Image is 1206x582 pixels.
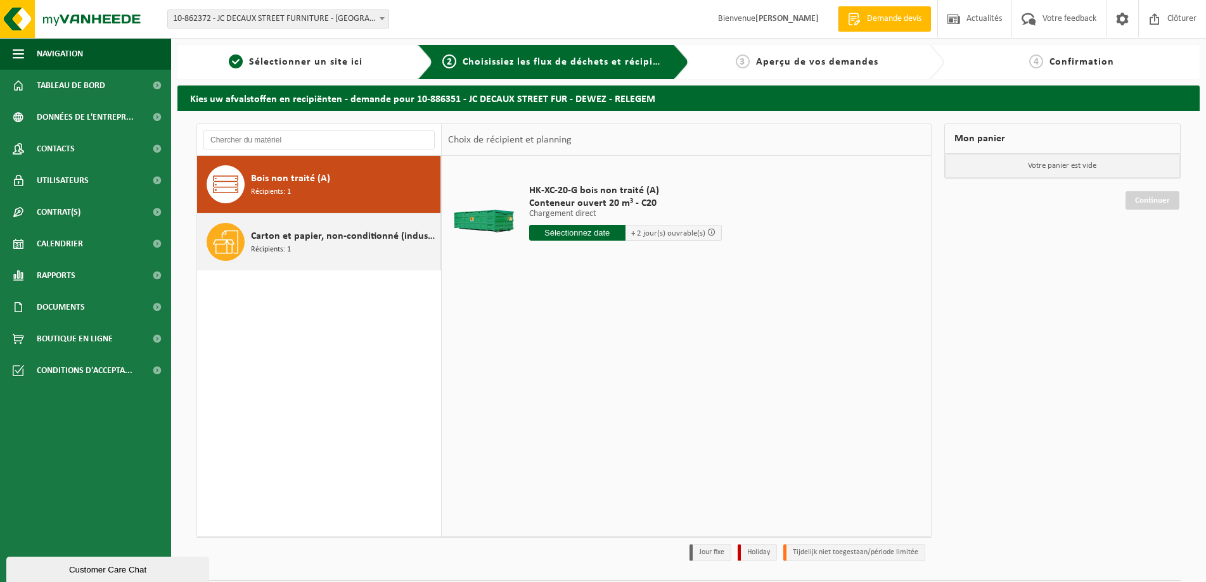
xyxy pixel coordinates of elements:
[529,184,722,197] span: HK-XC-20-G bois non traité (A)
[249,57,362,67] span: Sélectionner un site ici
[756,57,878,67] span: Aperçu de vos demandes
[37,165,89,196] span: Utilisateurs
[783,544,925,561] li: Tijdelijk niet toegestaan/période limitée
[736,54,750,68] span: 3
[6,554,212,582] iframe: chat widget
[37,228,83,260] span: Calendrier
[251,171,330,186] span: Bois non traité (A)
[945,154,1180,178] p: Votre panier est vide
[251,229,437,244] span: Carton et papier, non-conditionné (industriel)
[229,54,243,68] span: 1
[738,544,777,561] li: Holiday
[690,544,731,561] li: Jour fixe
[37,355,132,386] span: Conditions d'accepta...
[838,6,931,32] a: Demande devis
[37,291,85,323] span: Documents
[203,130,435,149] input: Chercher du matériel
[37,260,75,291] span: Rapports
[944,123,1181,154] div: Mon panier
[529,225,625,241] input: Sélectionnez date
[755,14,819,23] strong: [PERSON_NAME]
[529,197,722,210] span: Conteneur ouvert 20 m³ - C20
[1029,54,1043,68] span: 4
[37,133,75,165] span: Contacts
[1126,191,1179,210] a: Continuer
[167,9,389,28] span: 10-862372 - JC DECAUX STREET FURNITURE - BRUXELLES
[463,57,674,67] span: Choisissiez les flux de déchets et récipients
[442,124,578,156] div: Choix de récipient et planning
[177,85,1200,110] h2: Kies uw afvalstoffen en recipiënten - demande pour 10-886351 - JC DECAUX STREET FUR - DEWEZ - REL...
[37,196,80,228] span: Contrat(s)
[197,213,441,270] button: Carton et papier, non-conditionné (industriel) Récipients: 1
[251,186,291,198] span: Récipients: 1
[184,54,407,70] a: 1Sélectionner un site ici
[251,244,291,256] span: Récipients: 1
[37,38,83,70] span: Navigation
[864,13,925,25] span: Demande devis
[442,54,456,68] span: 2
[631,229,705,237] span: + 2 jour(s) ouvrable(s)
[37,101,134,133] span: Données de l'entrepr...
[37,70,105,101] span: Tableau de bord
[37,323,113,355] span: Boutique en ligne
[168,10,388,28] span: 10-862372 - JC DECAUX STREET FURNITURE - BRUXELLES
[197,156,441,213] button: Bois non traité (A) Récipients: 1
[529,210,722,218] p: Chargement direct
[1049,57,1114,67] span: Confirmation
